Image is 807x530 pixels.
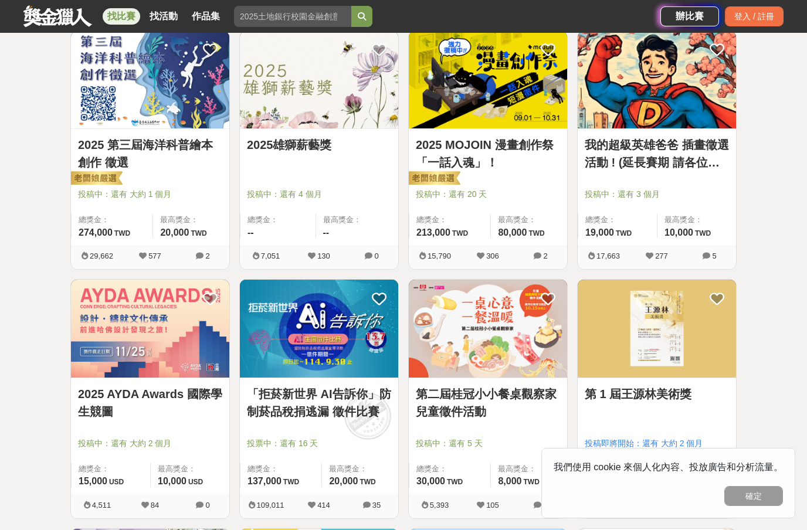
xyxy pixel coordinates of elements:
img: Cover Image [578,31,736,129]
span: TWD [283,478,299,486]
span: 2 [543,252,547,260]
span: 0 [205,501,209,509]
span: TWD [114,229,130,237]
span: 29,662 [90,252,113,260]
span: 投稿中：還有 大約 1 個月 [78,188,222,201]
span: TWD [524,478,540,486]
span: 137,000 [247,476,282,486]
a: 「拒菸新世界 AI告訴你」防制菸品稅捐逃漏 徵件比賽 [247,385,391,420]
span: 總獎金： [79,214,145,226]
span: 總獎金： [585,214,650,226]
a: 我的超級英雄爸爸 插畫徵選活動 ! (延長賽期 請各位踴躍參與) [585,136,729,171]
span: 投稿中：還有 3 個月 [585,188,729,201]
span: 我們使用 cookie 來個人化內容、投放廣告和分析流量。 [554,462,783,472]
span: 10,000 [158,476,187,486]
span: 8,000 [498,476,521,486]
span: 5,393 [430,501,449,509]
span: 274,000 [79,227,113,237]
span: 20,000 [329,476,358,486]
span: TWD [616,229,632,237]
a: 第二屆桂冠小小餐桌觀察家兒童徵件活動 [416,385,560,420]
img: Cover Image [71,31,229,129]
a: 找活動 [145,8,182,25]
span: 414 [317,501,330,509]
span: 20,000 [160,227,189,237]
span: 35 [372,501,381,509]
span: 投稿中：還有 20 天 [416,188,560,201]
span: TWD [452,229,468,237]
a: Cover Image [240,31,398,130]
a: 作品集 [187,8,225,25]
span: TWD [360,478,375,486]
span: 最高獎金： [498,463,560,475]
span: 最高獎金： [158,463,222,475]
span: USD [109,478,124,486]
span: 最高獎金： [498,214,560,226]
span: 109,011 [257,501,284,509]
div: 登入 / 註冊 [725,6,784,26]
span: TWD [528,229,544,237]
img: 老闆娘嚴選 [406,171,460,187]
span: 17,663 [596,252,620,260]
a: Cover Image [578,31,736,130]
span: 投票中：還有 16 天 [247,437,391,450]
span: 15,000 [79,476,107,486]
span: 10,000 [664,227,693,237]
span: 2 [205,252,209,260]
span: USD [188,478,203,486]
span: 19,000 [585,227,614,237]
a: Cover Image [409,280,567,378]
input: 2025土地銀行校園金融創意挑戰賽：從你出發 開啟智慧金融新頁 [234,6,351,27]
img: Cover Image [240,31,398,129]
span: 130 [317,252,330,260]
span: 84 [151,501,159,509]
a: Cover Image [71,31,229,130]
span: 總獎金： [247,214,308,226]
span: 4,511 [92,501,111,509]
span: 總獎金： [416,214,483,226]
span: 投稿即將開始：還有 大約 2 個月 [585,437,729,450]
span: 213,000 [416,227,450,237]
span: 5 [712,252,716,260]
span: 總獎金： [79,463,143,475]
span: TWD [447,478,463,486]
img: Cover Image [409,31,567,129]
span: 80,000 [498,227,527,237]
span: 最高獎金： [664,214,729,226]
span: 30,000 [416,476,445,486]
span: 總獎金： [416,463,483,475]
a: 2025 MOJOIN 漫畫創作祭「一話入魂」！ [416,136,560,171]
a: Cover Image [409,31,567,130]
span: 277 [655,252,668,260]
span: 總獎金： [247,463,314,475]
a: 2025 第三屆海洋科普繪本創作 徵選 [78,136,222,171]
img: Cover Image [240,280,398,378]
span: 投稿中：還有 4 個月 [247,188,391,201]
a: Cover Image [578,280,736,378]
span: 最高獎金： [160,214,222,226]
a: 找比賽 [103,8,140,25]
img: Cover Image [71,280,229,378]
span: 7,051 [261,252,280,260]
span: 105 [486,501,499,509]
a: 2025雄獅薪藝獎 [247,136,391,154]
span: TWD [695,229,711,237]
span: 577 [148,252,161,260]
span: -- [323,227,330,237]
span: 306 [486,252,499,260]
img: 老闆娘嚴選 [69,171,123,187]
a: 2025 AYDA Awards 國際學生競圖 [78,385,222,420]
span: 最高獎金： [329,463,391,475]
span: -- [247,227,254,237]
a: 辦比賽 [660,6,719,26]
a: 第 1 屆王源林美術獎 [585,385,729,403]
button: 確定 [724,486,783,506]
span: 投稿中：還有 5 天 [416,437,560,450]
span: 0 [374,252,378,260]
span: TWD [191,229,206,237]
span: 15,790 [428,252,451,260]
span: 投稿中：還有 大約 2 個月 [78,437,222,450]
